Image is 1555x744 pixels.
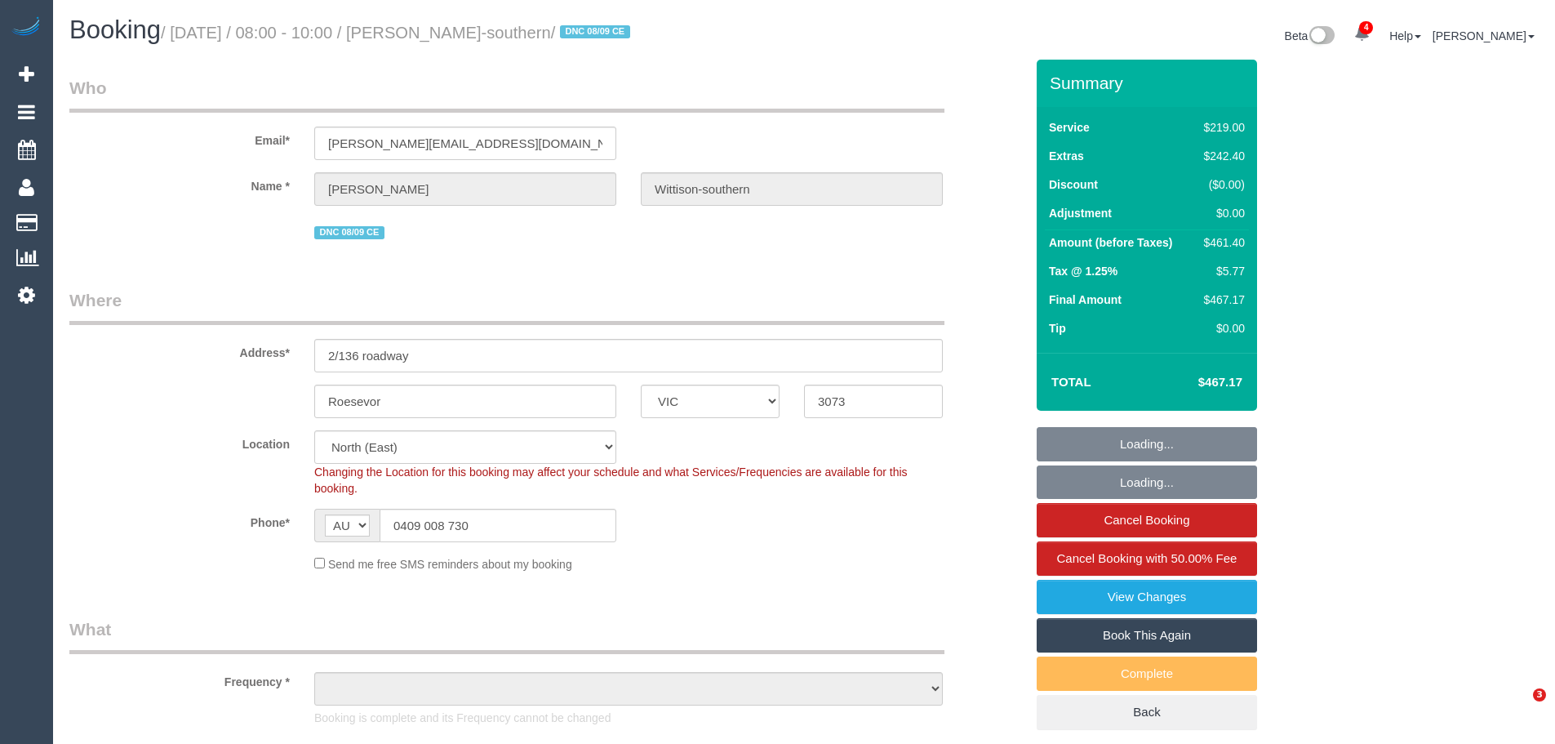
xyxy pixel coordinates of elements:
[1049,176,1098,193] label: Discount
[1285,29,1335,42] a: Beta
[1359,21,1373,34] span: 4
[1049,205,1112,221] label: Adjustment
[314,226,384,239] span: DNC 08/09 CE
[1197,119,1245,136] div: $219.00
[1051,375,1091,389] strong: Total
[314,127,616,160] input: Email*
[1197,263,1245,279] div: $5.77
[380,509,616,542] input: Phone*
[804,385,943,418] input: Post Code*
[57,668,302,690] label: Frequency *
[314,172,616,206] input: First Name*
[57,509,302,531] label: Phone*
[69,617,944,654] legend: What
[161,24,635,42] small: / [DATE] / 08:00 - 10:00 / [PERSON_NAME]-southern
[1197,320,1245,336] div: $0.00
[10,16,42,39] img: Automaid Logo
[1049,292,1122,308] label: Final Amount
[1197,176,1245,193] div: ($0.00)
[314,710,943,726] p: Booking is complete and its Frequency cannot be changed
[1037,580,1257,614] a: View Changes
[1389,29,1421,42] a: Help
[1197,234,1245,251] div: $461.40
[69,288,944,325] legend: Where
[1050,74,1249,92] h3: Summary
[57,339,302,361] label: Address*
[1057,551,1237,565] span: Cancel Booking with 50.00% Fee
[57,127,302,149] label: Email*
[1037,541,1257,576] a: Cancel Booking with 50.00% Fee
[69,76,944,113] legend: Who
[57,172,302,194] label: Name *
[551,24,635,42] span: /
[1533,688,1546,702] span: 3
[69,16,161,44] span: Booking
[1037,618,1257,653] a: Book This Again
[314,385,616,418] input: Suburb*
[1499,688,1539,728] iframe: Intercom live chat
[1433,29,1535,42] a: [PERSON_NAME]
[1197,205,1245,221] div: $0.00
[328,558,572,571] span: Send me free SMS reminders about my booking
[1308,26,1335,47] img: New interface
[1149,376,1242,390] h4: $467.17
[1049,148,1084,164] label: Extras
[1049,320,1066,336] label: Tip
[641,172,943,206] input: Last Name*
[560,25,630,38] span: DNC 08/09 CE
[314,466,908,495] span: Changing the Location for this booking may affect your schedule and what Services/Frequencies are...
[57,430,302,452] label: Location
[1197,148,1245,164] div: $242.40
[1197,292,1245,308] div: $467.17
[1049,119,1090,136] label: Service
[1049,263,1117,279] label: Tax @ 1.25%
[1049,234,1172,251] label: Amount (before Taxes)
[1037,503,1257,537] a: Cancel Booking
[1037,695,1257,729] a: Back
[1346,16,1378,52] a: 4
